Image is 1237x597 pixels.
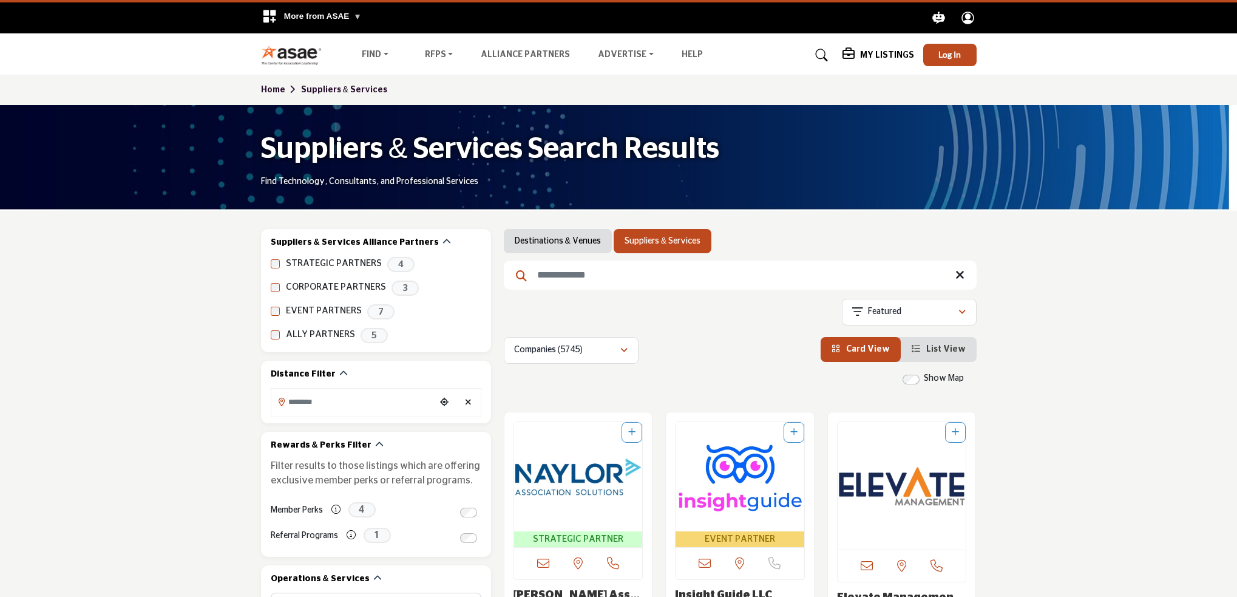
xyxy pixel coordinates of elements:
h2: Operations & Services [271,573,370,585]
p: Companies (5745) [514,344,583,356]
span: List View [926,345,966,353]
p: Find Technology, Consultants, and Professional Services [261,176,478,188]
p: Filter results to those listings which are offering exclusive member perks or referral programs. [271,459,481,488]
button: Featured [842,299,977,326]
div: Clear search location [459,390,478,416]
span: Log In [938,49,961,60]
div: More from ASAE [254,2,369,33]
button: Log In [923,44,977,66]
div: Choose your current location [435,390,453,416]
span: Card View [846,345,890,353]
a: Advertise [589,47,662,64]
img: Naylor Association Solutions [514,422,643,531]
h2: Rewards & Perks Filter [271,440,371,452]
a: Suppliers & Services [301,86,387,94]
a: View List [912,345,966,353]
a: Add To List [628,428,635,437]
a: RFPs [416,47,462,64]
input: Switch to Referral Programs [460,533,477,543]
a: Suppliers & Services [625,235,700,247]
a: Search [804,46,836,65]
a: Open Listing in new tab [838,422,966,550]
label: Referral Programs [271,525,338,547]
input: Search Location [271,390,435,414]
img: Insight Guide LLC [676,422,804,531]
a: Help [682,50,703,59]
span: 1 [364,528,391,543]
a: Open Listing in new tab [514,422,643,548]
button: Companies (5745) [504,337,639,364]
a: View Card [832,345,890,353]
label: EVENT PARTNERS [286,304,362,318]
label: CORPORATE PARTNERS [286,281,386,295]
a: Destinations & Venues [515,235,601,247]
a: Find [353,47,397,64]
div: My Listings [842,48,914,63]
span: 5 [361,328,388,343]
h5: My Listings [860,50,914,61]
li: List View [901,337,977,362]
span: More from ASAE [284,12,362,21]
span: STRATEGIC PARTNER [517,533,640,547]
span: EVENT PARTNER [678,533,802,547]
span: 3 [391,281,419,296]
a: Alliance Partners [481,50,570,59]
span: 4 [387,257,415,272]
span: 4 [348,502,376,517]
h2: Distance Filter [271,369,336,381]
label: STRATEGIC PARTNERS [286,257,382,271]
input: Switch to Member Perks [460,508,477,517]
a: Add To List [790,428,798,437]
input: ALLY PARTNERS checkbox [271,330,280,339]
a: Add To List [952,428,959,437]
label: ALLY PARTNERS [286,328,355,342]
img: Elevate Management Company [838,422,966,550]
a: Open Listing in new tab [676,422,804,548]
h1: Suppliers & Services Search Results [261,131,719,168]
input: Search Keyword [504,261,977,290]
span: 7 [367,304,395,319]
input: STRATEGIC PARTNERS checkbox [271,259,280,268]
h2: Suppliers & Services Alliance Partners [271,237,439,249]
input: CORPORATE PARTNERS checkbox [271,283,280,292]
li: Card View [821,337,901,362]
label: Show Map [924,372,964,385]
a: Home [261,86,301,94]
label: Member Perks [271,500,323,521]
img: Site Logo [261,45,328,65]
input: EVENT PARTNERS checkbox [271,307,280,316]
p: Featured [868,306,901,318]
